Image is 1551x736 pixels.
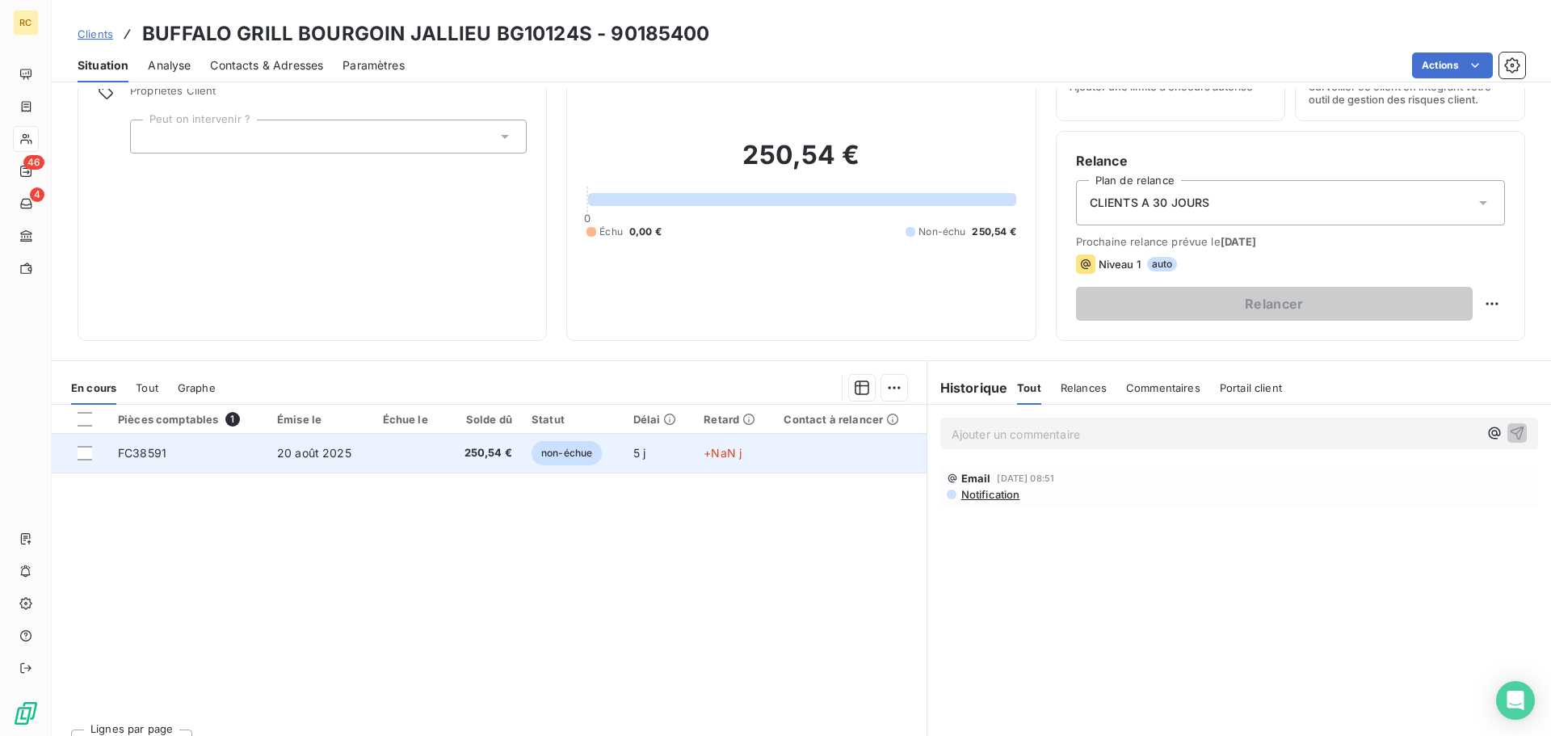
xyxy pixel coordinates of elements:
[30,187,44,202] span: 4
[277,446,351,460] span: 20 août 2025
[532,441,602,465] span: non-échue
[961,472,991,485] span: Email
[1076,235,1505,248] span: Prochaine relance prévue le
[1076,287,1473,321] button: Relancer
[1309,80,1511,106] span: Surveiller ce client en intégrant votre outil de gestion des risques client.
[13,10,39,36] div: RC
[1076,151,1505,170] h6: Relance
[599,225,623,239] span: Échu
[13,158,38,184] a: 46
[13,191,38,217] a: 4
[78,26,113,42] a: Clients
[130,84,527,107] span: Propriétés Client
[960,488,1020,501] span: Notification
[918,225,965,239] span: Non-échu
[586,139,1015,187] h2: 250,54 €
[210,57,323,74] span: Contacts & Adresses
[1126,381,1200,394] span: Commentaires
[629,225,662,239] span: 0,00 €
[1061,381,1107,394] span: Relances
[633,446,645,460] span: 5 j
[343,57,405,74] span: Paramètres
[1147,257,1178,271] span: auto
[225,412,240,427] span: 1
[1412,53,1493,78] button: Actions
[997,473,1054,483] span: [DATE] 08:51
[78,27,113,40] span: Clients
[1099,258,1141,271] span: Niveau 1
[118,446,166,460] span: FC38591
[1220,381,1282,394] span: Portail client
[784,413,916,426] div: Contact à relancer
[178,381,216,394] span: Graphe
[1221,235,1257,248] span: [DATE]
[383,413,436,426] div: Échue le
[1090,195,1210,211] span: CLIENTS A 30 JOURS
[972,225,1015,239] span: 250,54 €
[584,212,591,225] span: 0
[1496,681,1535,720] div: Open Intercom Messenger
[633,413,685,426] div: Délai
[532,413,614,426] div: Statut
[118,412,258,427] div: Pièces comptables
[927,378,1008,397] h6: Historique
[71,381,116,394] span: En cours
[136,381,158,394] span: Tout
[277,413,364,426] div: Émise le
[23,155,44,170] span: 46
[13,700,39,726] img: Logo LeanPay
[704,413,764,426] div: Retard
[148,57,191,74] span: Analyse
[456,413,512,426] div: Solde dû
[144,129,157,144] input: Ajouter une valeur
[78,57,128,74] span: Situation
[456,445,512,461] span: 250,54 €
[142,19,710,48] h3: BUFFALO GRILL BOURGOIN JALLIEU BG10124S - 90185400
[704,446,742,460] span: +NaN j
[1017,381,1041,394] span: Tout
